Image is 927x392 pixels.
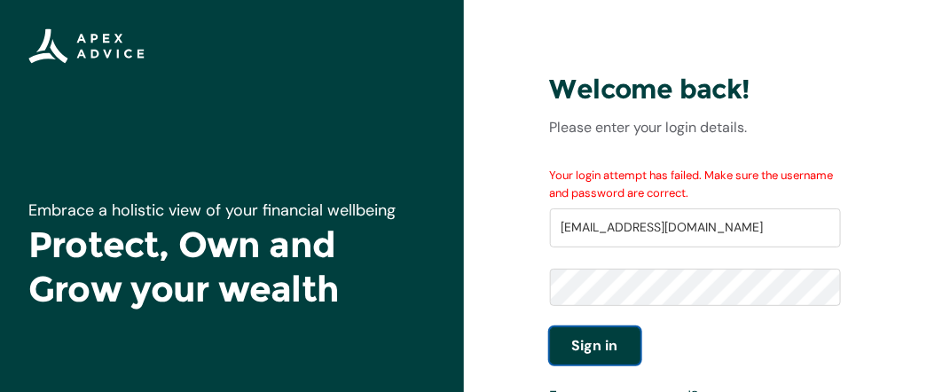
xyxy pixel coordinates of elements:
[28,223,436,311] h1: Protect, Own and Grow your wealth
[550,208,841,247] input: Username
[28,28,145,64] img: Apex Advice Group
[550,73,841,106] h3: Welcome back!
[550,167,841,201] div: Your login attempt has failed. Make sure the username and password are correct.
[550,327,640,365] button: Sign in
[572,335,618,357] span: Sign in
[28,200,396,221] span: Embrace a holistic view of your financial wellbeing
[550,117,841,138] p: Please enter your login details.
